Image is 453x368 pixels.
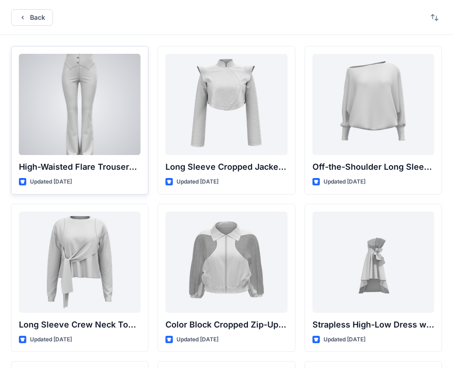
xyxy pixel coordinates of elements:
[312,212,434,313] a: Strapless High-Low Dress with Side Bow Detail
[30,177,72,187] p: Updated [DATE]
[165,212,287,313] a: Color Block Cropped Zip-Up Jacket with Sheer Sleeves
[312,54,434,155] a: Off-the-Shoulder Long Sleeve Top
[324,335,365,345] p: Updated [DATE]
[312,318,434,331] p: Strapless High-Low Dress with Side Bow Detail
[11,9,53,26] button: Back
[165,161,287,173] p: Long Sleeve Cropped Jacket with Mandarin Collar and Shoulder Detail
[165,54,287,155] a: Long Sleeve Cropped Jacket with Mandarin Collar and Shoulder Detail
[19,318,141,331] p: Long Sleeve Crew Neck Top with Asymmetrical Tie Detail
[19,161,141,173] p: High-Waisted Flare Trousers with Button Detail
[19,212,141,313] a: Long Sleeve Crew Neck Top with Asymmetrical Tie Detail
[30,335,72,345] p: Updated [DATE]
[176,177,218,187] p: Updated [DATE]
[176,335,218,345] p: Updated [DATE]
[165,318,287,331] p: Color Block Cropped Zip-Up Jacket with Sheer Sleeves
[324,177,365,187] p: Updated [DATE]
[312,161,434,173] p: Off-the-Shoulder Long Sleeve Top
[19,54,141,155] a: High-Waisted Flare Trousers with Button Detail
